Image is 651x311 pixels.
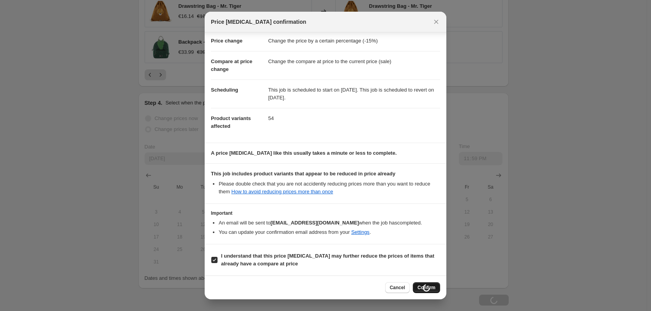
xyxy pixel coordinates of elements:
dd: 54 [268,108,440,129]
span: Price [MEDICAL_DATA] confirmation [211,18,306,26]
li: An email will be sent to when the job has completed . [219,219,440,227]
span: Cancel [390,284,405,291]
dd: Change the price by a certain percentage (-15%) [268,31,440,51]
li: Please double check that you are not accidently reducing prices more than you want to reduce them [219,180,440,196]
b: A price [MEDICAL_DATA] like this usually takes a minute or less to complete. [211,150,397,156]
b: I understand that this price [MEDICAL_DATA] may further reduce the prices of items that already h... [221,253,434,267]
li: You can update your confirmation email address from your . [219,228,440,236]
span: Scheduling [211,87,238,93]
a: Settings [351,229,370,235]
dd: Change the compare at price to the current price (sale) [268,51,440,72]
b: [EMAIL_ADDRESS][DOMAIN_NAME] [271,220,359,226]
h3: Important [211,210,440,216]
b: This job includes product variants that appear to be reduced in price already [211,171,395,177]
button: Close [431,16,442,27]
a: How to avoid reducing prices more than once [232,189,333,194]
dd: This job is scheduled to start on [DATE]. This job is scheduled to revert on [DATE]. [268,80,440,108]
span: Price change [211,38,242,44]
span: Product variants affected [211,115,251,129]
button: Cancel [385,282,410,293]
span: Compare at price change [211,58,252,72]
